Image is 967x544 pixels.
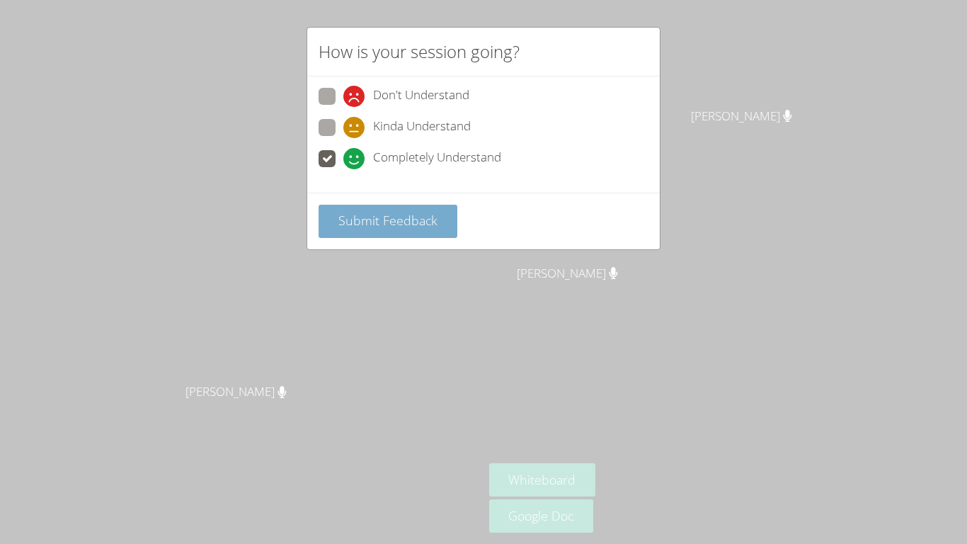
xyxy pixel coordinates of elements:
[319,205,457,238] button: Submit Feedback
[373,148,501,169] span: Completely Understand
[373,117,471,138] span: Kinda Understand
[319,39,520,64] h2: How is your session going?
[338,212,437,229] span: Submit Feedback
[373,86,469,107] span: Don't Understand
